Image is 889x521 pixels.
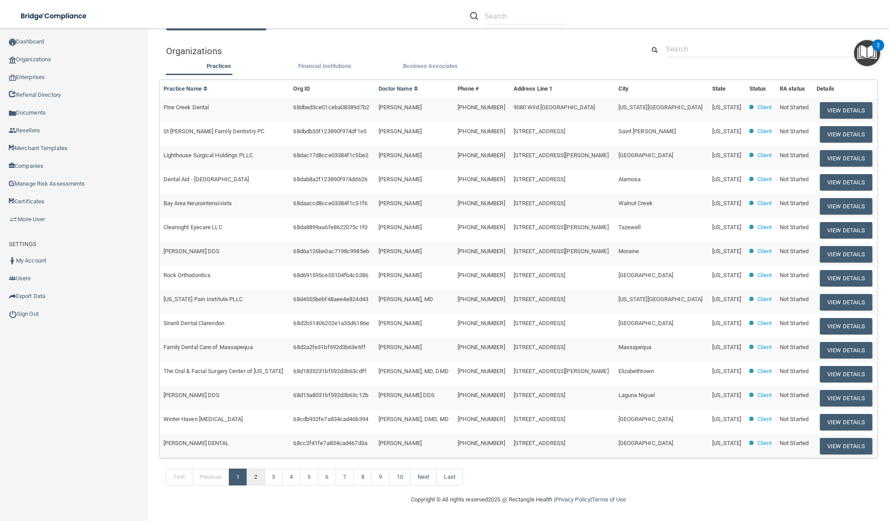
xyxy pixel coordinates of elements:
span: [STREET_ADDRESS][PERSON_NAME] [514,248,609,255]
span: 68dab8a2f123890f974dd626 [293,176,367,183]
span: 68d15a8031bf592d3b63c12b [293,392,368,398]
span: [GEOGRAPHIC_DATA] [618,152,674,159]
span: Not Started [780,200,809,207]
span: Walnut Creek [618,200,653,207]
span: [PERSON_NAME] [379,152,422,159]
span: The Oral & Facial Surgery Center of [US_STATE] [163,368,283,374]
div: Copyright © All rights reserved 2025 @ Rectangle Health | | [356,485,681,514]
span: [PERSON_NAME], MD [379,296,434,302]
span: Dental Aid - [GEOGRAPHIC_DATA] [163,176,249,183]
button: View Details [820,222,872,239]
span: [PHONE_NUMBER] [458,272,505,278]
span: [PERSON_NAME] DENTAL [163,440,229,446]
span: [STREET_ADDRESS] [514,296,566,302]
span: [US_STATE] Pain Institute PLLC [163,296,243,302]
span: [US_STATE] [712,320,741,326]
span: Bay Area Neurointensivists [163,200,232,207]
span: Rock Orthodontics [163,272,211,278]
span: 68d2a2fe31bf592d3b63e6ff [293,344,365,350]
span: [PERSON_NAME] DDS [379,392,435,398]
a: Next [410,469,437,485]
img: icon-users.e205127d.png [9,275,16,282]
span: 68cc2f41fe7a834cad467d3a [293,440,367,446]
span: [US_STATE] [712,296,741,302]
p: Client [757,246,772,257]
th: City [615,80,709,98]
span: [STREET_ADDRESS] [514,200,566,207]
span: [PHONE_NUMBER] [458,392,505,398]
span: [PHONE_NUMBER] [458,416,505,422]
label: Business Associates [382,61,479,72]
p: Client [757,126,772,137]
a: First [166,469,193,485]
span: [GEOGRAPHIC_DATA] [618,320,674,326]
span: [US_STATE] [712,440,741,446]
span: Moraine [618,248,639,255]
span: [PHONE_NUMBER] [458,128,505,135]
button: View Details [820,414,872,430]
span: [STREET_ADDRESS] [514,440,566,446]
p: Client [757,342,772,353]
button: View Details [820,102,872,119]
button: View Details [820,126,872,143]
span: [PERSON_NAME] DDS [163,392,220,398]
li: Financial Institutions [272,61,378,74]
span: [PERSON_NAME] [379,248,422,255]
span: [US_STATE][GEOGRAPHIC_DATA] [618,296,703,302]
span: [US_STATE] [712,152,741,159]
button: View Details [820,366,872,382]
span: [PHONE_NUMBER] [458,296,505,302]
span: Not Started [780,248,809,255]
span: [US_STATE][GEOGRAPHIC_DATA] [618,104,703,111]
button: View Details [820,174,872,191]
img: icon-documents.8dae5593.png [9,110,16,117]
span: Alamosa [618,176,641,183]
span: [PHONE_NUMBER] [458,152,505,159]
span: [PERSON_NAME] [379,272,422,278]
span: Siranli Dental Clarendon [163,320,224,326]
p: Client [757,366,772,377]
th: Details [813,80,877,98]
span: [STREET_ADDRESS][PERSON_NAME] [514,152,609,159]
input: Search [485,8,566,24]
img: organization-icon.f8decf85.png [9,56,16,64]
a: Previous [192,469,229,485]
p: Client [757,150,772,161]
a: Doctor Name [379,85,419,92]
a: 1 [229,469,247,485]
li: Practices [166,61,272,74]
span: 68dbed3ce01ceba08389d7b2 [293,104,369,111]
span: Not Started [780,440,809,446]
span: Practices [207,63,231,69]
span: [PHONE_NUMBER] [458,176,505,183]
a: 9 [371,469,390,485]
button: View Details [820,318,872,334]
p: Client [757,222,772,233]
span: [STREET_ADDRESS][PERSON_NAME] [514,368,609,374]
span: [US_STATE] [712,224,741,231]
p: Client [757,294,772,305]
span: [US_STATE] [712,392,741,398]
p: Client [757,414,772,425]
span: Not Started [780,224,809,231]
input: Search [666,41,860,57]
th: State [709,80,746,98]
button: View Details [820,150,872,167]
a: Terms of Use [592,496,626,503]
span: [PERSON_NAME] [379,176,422,183]
p: Client [757,174,772,185]
span: [PERSON_NAME] [379,128,422,135]
span: 68da8899aa6fe8622075c1f0 [293,224,367,231]
span: [PERSON_NAME], MD, DMD [379,368,449,374]
span: 68d2b51406202e1a35d6186e [293,320,369,326]
span: [PERSON_NAME] [379,224,422,231]
a: 2 [247,469,265,485]
button: View Details [820,294,872,310]
span: [US_STATE] [712,176,741,183]
span: Winter Haven [MEDICAL_DATA] [163,416,243,422]
button: Open Resource Center, 2 new notifications [854,40,880,66]
p: Client [757,318,772,329]
span: 68dac17d8cce03384f1c5be2 [293,152,368,159]
span: 68daaccd8cce03384f1c51f6 [293,200,367,207]
span: 68dbdb33f123890f974df1e5 [293,128,366,135]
